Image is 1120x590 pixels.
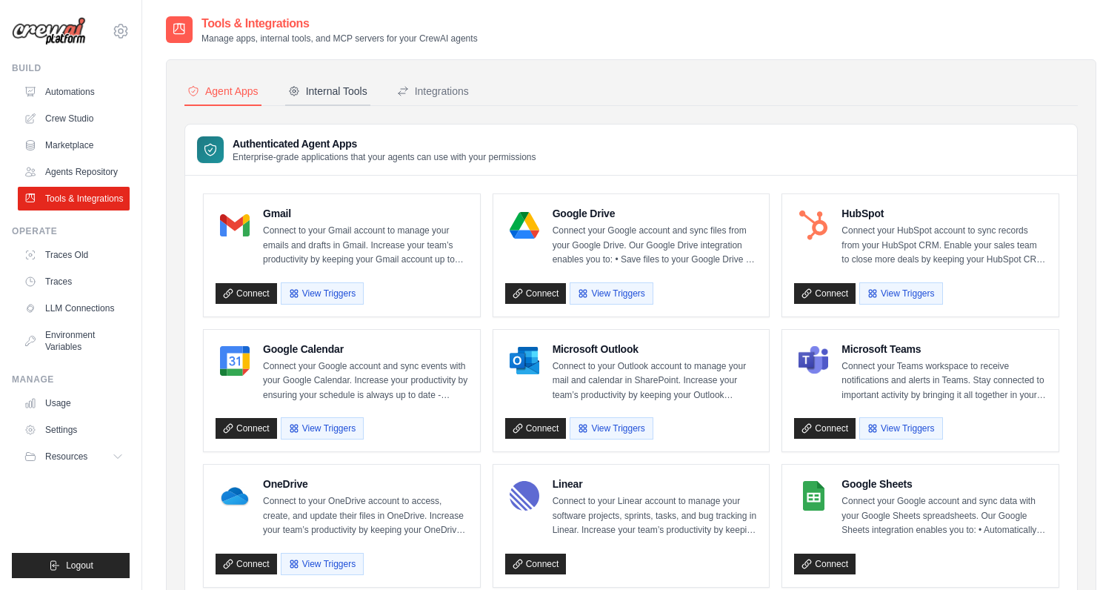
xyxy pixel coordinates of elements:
[281,282,364,305] button: View Triggers
[841,224,1047,268] p: Connect your HubSpot account to sync records from your HubSpot CRM. Enable your sales team to clo...
[841,494,1047,538] p: Connect your Google account and sync data with your Google Sheets spreadsheets. Our Google Sheets...
[18,133,130,157] a: Marketplace
[799,211,828,240] img: HubSpot Logo
[799,481,828,511] img: Google Sheets Logo
[841,477,1047,491] h4: Google Sheets
[220,481,250,511] img: OneDrive Logo
[510,211,539,240] img: Google Drive Logo
[505,283,567,304] a: Connect
[794,554,856,574] a: Connect
[216,554,277,574] a: Connect
[505,418,567,439] a: Connect
[18,243,130,267] a: Traces Old
[263,224,468,268] p: Connect to your Gmail account to manage your emails and drafts in Gmail. Increase your team’s pro...
[18,270,130,294] a: Traces
[505,554,567,574] a: Connect
[841,359,1047,403] p: Connect your Teams workspace to receive notifications and alerts in Teams. Stay connected to impo...
[859,282,942,305] button: View Triggers
[394,78,472,106] button: Integrations
[859,417,942,440] button: View Triggers
[18,323,130,359] a: Environment Variables
[281,417,364,440] button: View Triggers
[263,342,468,357] h4: Google Calendar
[201,33,478,44] p: Manage apps, internal tools, and MCP servers for your CrewAI agents
[220,211,250,240] img: Gmail Logo
[12,374,130,385] div: Manage
[397,84,469,99] div: Integrations
[12,17,86,46] img: Logo
[233,151,536,163] p: Enterprise-grade applications that your agents can use with your permissions
[553,224,758,268] p: Connect your Google account and sync files from your Google Drive. Our Google Drive integration e...
[18,296,130,320] a: LLM Connections
[510,346,539,376] img: Microsoft Outlook Logo
[18,391,130,415] a: Usage
[18,107,130,130] a: Crew Studio
[553,494,758,538] p: Connect to your Linear account to manage your software projects, sprints, tasks, and bug tracking...
[553,359,758,403] p: Connect to your Outlook account to manage your mail and calendar in SharePoint. Increase your tea...
[281,553,364,575] button: View Triggers
[12,553,130,578] button: Logout
[841,342,1047,357] h4: Microsoft Teams
[18,160,130,184] a: Agents Repository
[794,283,856,304] a: Connect
[553,342,758,357] h4: Microsoft Outlook
[12,62,130,74] div: Build
[18,187,130,211] a: Tools & Integrations
[794,418,856,439] a: Connect
[510,481,539,511] img: Linear Logo
[841,206,1047,221] h4: HubSpot
[12,225,130,237] div: Operate
[570,417,653,440] button: View Triggers
[263,477,468,491] h4: OneDrive
[187,84,259,99] div: Agent Apps
[799,346,828,376] img: Microsoft Teams Logo
[263,359,468,403] p: Connect your Google account and sync events with your Google Calendar. Increase your productivity...
[216,283,277,304] a: Connect
[66,560,93,571] span: Logout
[18,80,130,104] a: Automations
[288,84,367,99] div: Internal Tools
[553,477,758,491] h4: Linear
[263,206,468,221] h4: Gmail
[220,346,250,376] img: Google Calendar Logo
[216,418,277,439] a: Connect
[18,418,130,442] a: Settings
[553,206,758,221] h4: Google Drive
[201,15,478,33] h2: Tools & Integrations
[184,78,261,106] button: Agent Apps
[18,445,130,468] button: Resources
[263,494,468,538] p: Connect to your OneDrive account to access, create, and update their files in OneDrive. Increase ...
[570,282,653,305] button: View Triggers
[45,451,87,463] span: Resources
[233,136,536,151] h3: Authenticated Agent Apps
[285,78,370,106] button: Internal Tools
